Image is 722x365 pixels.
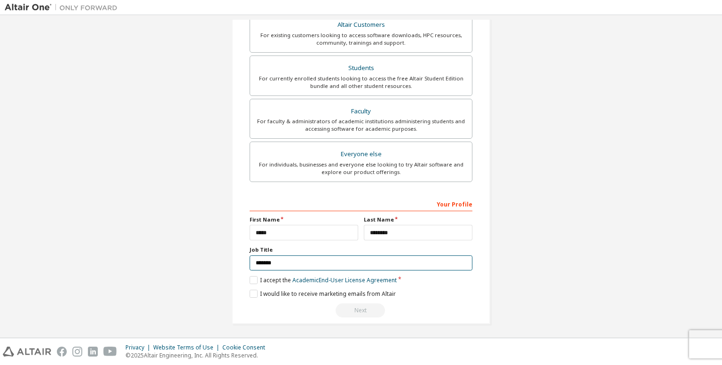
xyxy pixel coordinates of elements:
label: I accept the [250,276,397,284]
label: Job Title [250,246,472,254]
div: Website Terms of Use [153,344,222,351]
div: For faculty & administrators of academic institutions administering students and accessing softwa... [256,118,466,133]
div: Read and acccept EULA to continue [250,303,472,317]
div: Everyone else [256,148,466,161]
label: First Name [250,216,358,223]
div: For existing customers looking to access software downloads, HPC resources, community, trainings ... [256,32,466,47]
label: I would like to receive marketing emails from Altair [250,290,396,298]
a: Academic End-User License Agreement [292,276,397,284]
div: For currently enrolled students looking to access the free Altair Student Edition bundle and all ... [256,75,466,90]
div: Privacy [126,344,153,351]
div: For individuals, businesses and everyone else looking to try Altair software and explore our prod... [256,161,466,176]
label: Last Name [364,216,472,223]
img: linkedin.svg [88,347,98,357]
p: © 2025 Altair Engineering, Inc. All Rights Reserved. [126,351,271,359]
img: facebook.svg [57,347,67,357]
img: youtube.svg [103,347,117,357]
img: Altair One [5,3,122,12]
div: Faculty [256,105,466,118]
img: altair_logo.svg [3,347,51,357]
div: Students [256,62,466,75]
div: Altair Customers [256,18,466,32]
div: Cookie Consent [222,344,271,351]
div: Your Profile [250,196,472,211]
img: instagram.svg [72,347,82,357]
